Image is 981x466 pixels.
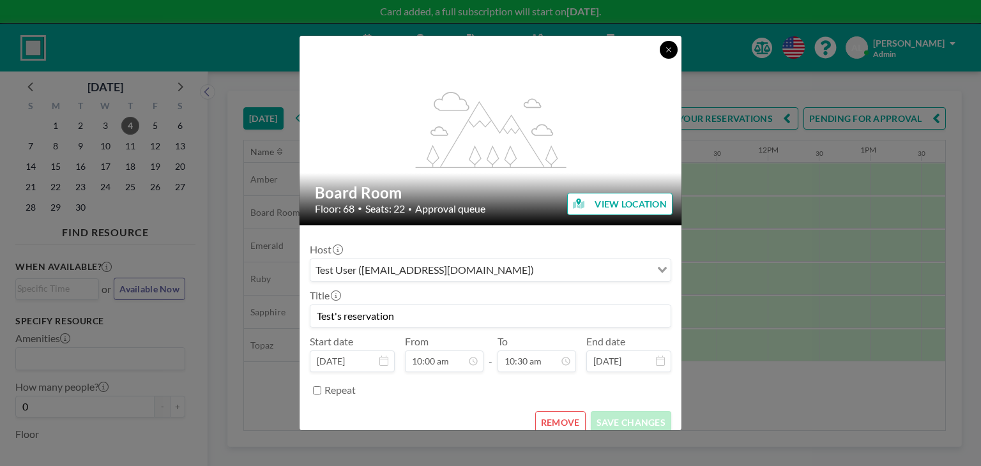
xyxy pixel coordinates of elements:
input: Search for option [538,262,650,278]
h2: Board Room [315,183,667,202]
label: End date [586,335,625,348]
button: VIEW LOCATION [567,193,673,215]
span: Seats: 22 [365,202,405,215]
span: - [489,340,492,368]
label: Start date [310,335,353,348]
label: From [405,335,429,348]
span: Approval queue [415,202,485,215]
button: SAVE CHANGES [591,411,671,433]
div: Search for option [310,259,671,281]
g: flex-grow: 1.2; [416,91,567,168]
label: Repeat [324,384,356,396]
label: To [498,335,508,348]
span: Test User ([EMAIL_ADDRESS][DOMAIN_NAME]) [313,262,536,278]
span: Floor: 68 [315,202,354,215]
span: • [408,205,412,213]
label: Host [310,243,342,256]
label: Title [310,289,340,302]
input: (No title) [310,305,671,327]
button: REMOVE [535,411,586,433]
span: • [358,204,362,213]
